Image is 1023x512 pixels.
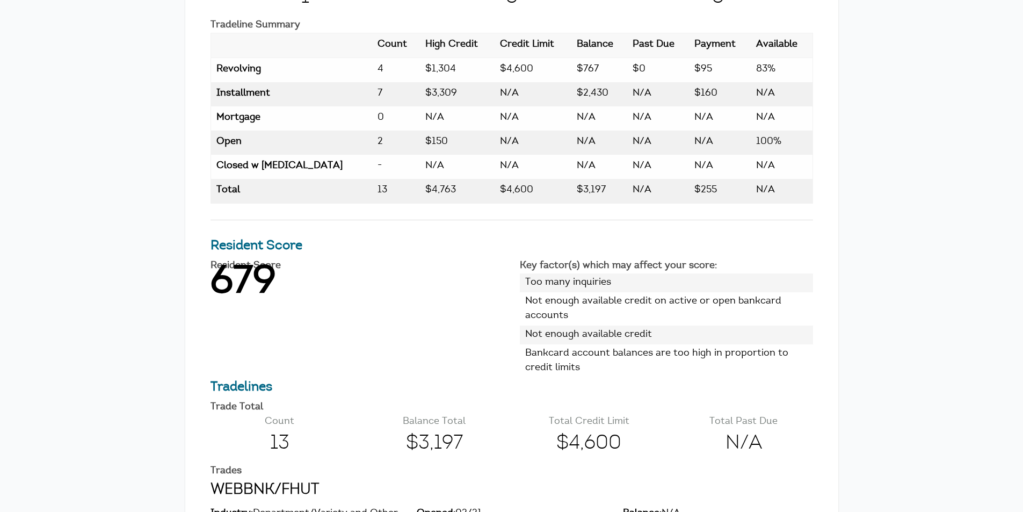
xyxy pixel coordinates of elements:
[495,33,571,58] th: Credit Limit
[420,179,495,204] td: High Credit
[425,161,444,171] span: N/A
[751,33,812,58] th: Available
[216,137,242,147] span: Open
[756,161,775,171] span: N/A
[694,137,713,147] span: N/A
[495,58,571,83] td: Credit Limit
[500,185,533,195] span: $4,600
[420,155,495,179] td: High Credit
[211,479,813,501] h2: WEBBNK/FHUT
[689,131,750,155] td: Payment
[378,89,382,98] span: 7
[577,185,606,195] span: $3,197
[633,113,651,122] span: N/A
[425,113,444,122] span: N/A
[495,179,571,204] td: Credit Limit
[378,161,382,171] span: -
[420,131,495,155] td: High Credit
[571,155,627,179] td: Balance
[211,466,813,476] h4: Trades
[520,326,813,344] li: Not enough available credit
[211,273,504,293] h1: 679
[372,33,420,58] th: Count
[378,113,384,122] span: 0
[627,179,690,204] td: Past Due
[689,155,750,179] td: Payment
[378,137,383,147] span: 2
[694,161,713,171] span: N/A
[420,82,495,106] td: High Credit
[627,82,690,106] td: Past Due
[756,137,781,147] span: 100%
[694,113,713,122] span: N/A
[627,155,690,179] td: Past Due
[627,58,690,83] td: Past Due
[571,106,627,131] td: Balance
[211,429,349,458] span: 13
[756,64,775,74] span: 83%
[571,82,627,106] td: Balance
[689,58,750,83] td: Payment
[425,185,456,195] span: $4,763
[633,161,651,171] span: N/A
[520,292,813,326] li: Not enough available credit on active or open bankcard accounts
[500,89,519,98] span: N/A
[500,161,519,171] span: N/A
[633,185,651,195] span: N/A
[365,429,504,458] span: $3,197
[425,137,448,147] span: $150
[577,89,608,98] span: $2,430
[627,33,690,58] th: Past Due
[751,106,812,131] td: Available
[694,185,717,195] span: $255
[571,179,627,204] td: Balance
[689,106,750,131] td: Payment
[674,429,813,458] span: N/A
[425,64,456,74] span: $1,304
[751,179,812,204] td: Available
[520,429,658,458] span: $4,600
[500,137,519,147] span: N/A
[577,161,596,171] span: N/A
[627,106,690,131] td: Past Due
[520,344,813,378] li: Bankcard account balances are too high in proportion to credit limits
[420,58,495,83] td: High Credit
[571,58,627,83] td: Balance
[211,415,349,429] p: Count
[694,64,712,74] span: $95
[420,106,495,131] td: High Credit
[689,82,750,106] td: Payment
[633,137,651,147] span: N/A
[500,64,533,74] span: $4,600
[372,131,420,155] td: Count
[633,64,645,74] span: $0
[216,113,260,122] span: Mortgage
[495,131,571,155] td: Credit Limit
[216,161,343,171] span: Closed w [MEDICAL_DATA]
[372,106,420,131] td: Count
[520,261,813,271] h4: Key factor(s) which may affect your score:
[365,415,504,429] p: Balance Total
[216,64,261,74] span: Revolving
[689,179,750,204] td: Payment
[751,131,812,155] td: Available
[211,20,813,30] h4: Tradeline Summary
[495,82,571,106] td: Credit Limit
[633,89,651,98] span: N/A
[500,113,519,122] span: N/A
[520,273,813,292] li: Too many inquiries
[216,185,240,195] span: Total
[751,155,812,179] td: Available
[756,89,775,98] span: N/A
[756,113,775,122] span: N/A
[577,137,596,147] span: N/A
[495,155,571,179] td: Credit Limit
[211,378,813,397] h3: Tradelines
[372,82,420,106] td: Count
[520,415,658,429] p: Total Credit Limit
[495,106,571,131] td: Credit Limit
[571,131,627,155] td: Balance
[211,261,504,271] h4: Resident Score
[751,58,812,83] td: Available
[216,89,270,98] span: Installment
